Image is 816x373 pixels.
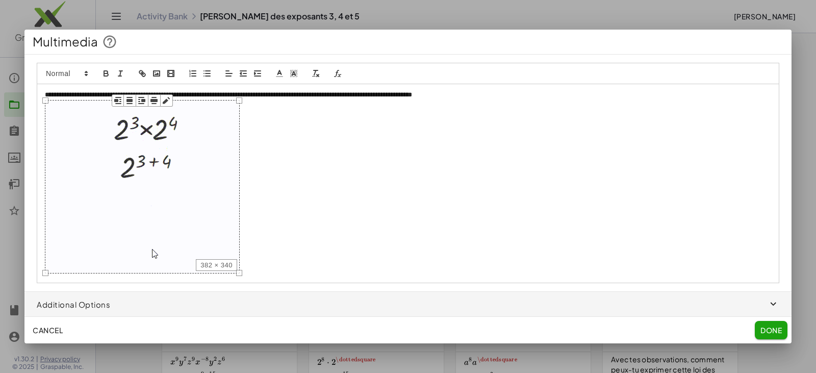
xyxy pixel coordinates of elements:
button: clean [309,67,323,80]
span: Multimedia [33,34,98,50]
button: image [149,67,164,80]
button: link [135,67,149,80]
button: list: bullet [200,67,214,80]
button: bold [99,67,113,80]
button: Done [755,321,787,339]
button: video [164,67,178,80]
button: list: ordered [186,67,200,80]
button: italic [113,67,127,80]
button: indent: +1 [250,67,265,80]
button: Cancel [29,321,67,339]
span: Cancel [33,326,63,335]
button: Additional Options [24,292,792,316]
img: aa6bd1e3a6b799422b2a0c661908bc3add3e5b08166ba8e3e0b2bfbab4826254.gif [45,100,240,273]
span: Done [760,326,782,335]
button: indent: -1 [236,67,250,80]
button: formula [330,67,345,80]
